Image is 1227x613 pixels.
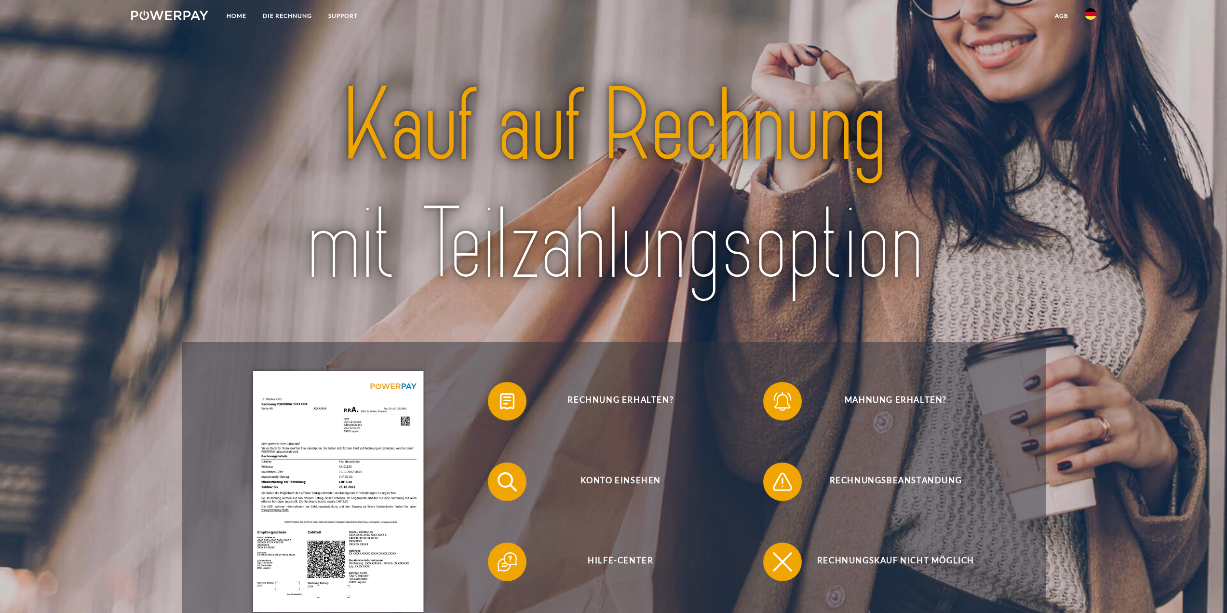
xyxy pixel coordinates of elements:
button: Rechnungskauf nicht möglich [763,543,1014,581]
img: qb_help.svg [495,550,519,574]
img: logo-powerpay-white.svg [131,11,209,20]
img: title-powerpay_de.svg [232,61,996,310]
img: qb_close.svg [770,550,795,574]
button: Konto einsehen [488,463,739,501]
span: Konto einsehen [502,463,739,501]
button: Rechnungsbeanstandung [763,463,1014,501]
a: DIE RECHNUNG [255,7,320,25]
a: Home [218,7,255,25]
a: agb [1047,7,1077,25]
img: qb_bill.svg [495,389,519,413]
span: Rechnung erhalten? [502,382,739,421]
span: Rechnungsbeanstandung [778,463,1014,501]
img: qb_warning.svg [770,470,795,494]
img: single_invoice_powerpay_de.jpg [253,371,423,612]
button: Rechnung erhalten? [488,382,739,421]
button: Mahnung erhalten? [763,382,1014,421]
a: SUPPORT [320,7,366,25]
img: qb_bell.svg [770,389,795,413]
img: qb_search.svg [495,470,519,494]
img: de [1085,8,1096,20]
button: Hilfe-Center [488,543,739,581]
span: Rechnungskauf nicht möglich [778,543,1014,581]
span: Hilfe-Center [502,543,739,581]
span: Mahnung erhalten? [778,382,1014,421]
